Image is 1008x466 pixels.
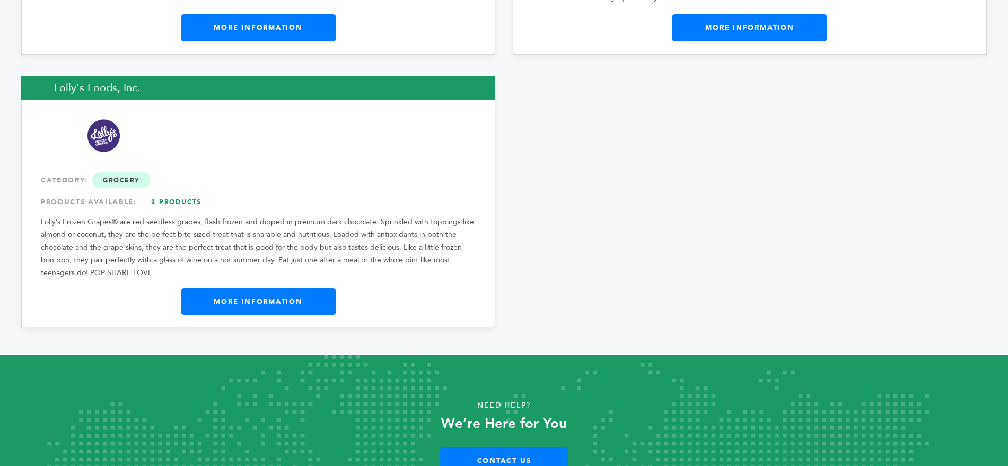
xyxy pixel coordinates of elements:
div: PRODUCTS AVAILABLE: [41,192,476,212]
strong: We’re Here for You [441,414,567,433]
a: More Information [181,14,336,41]
img: Lolly's Foods, Inc. [55,118,153,154]
a: More Information [672,14,827,41]
span: Grocery [92,172,151,188]
a: 3 Products [139,192,214,212]
p: Lolly’s Frozen Grapes® are red seedless grapes, flash frozen and dipped in premium dark chocolate... [41,216,476,279]
p: Need Help? [50,398,958,414]
a: More Information [181,288,336,315]
h2: Lolly's Foods, Inc. [21,76,495,100]
div: CATEGORY: [41,171,476,190]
